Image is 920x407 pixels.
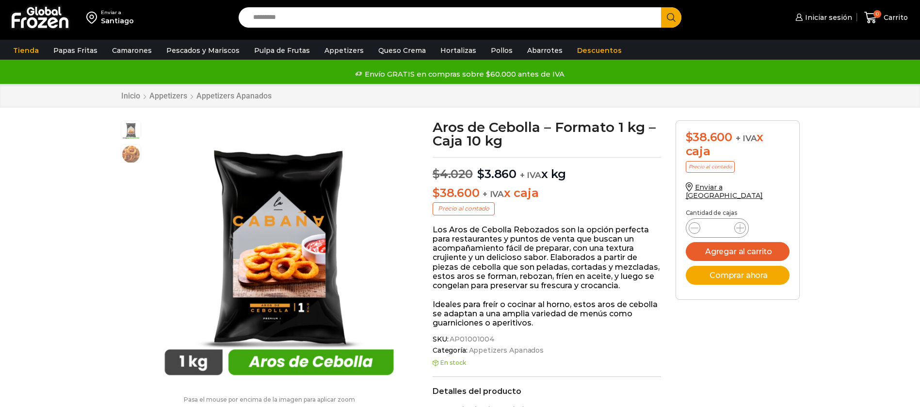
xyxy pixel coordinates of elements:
[686,130,790,159] div: x caja
[708,221,726,235] input: Product quantity
[686,130,732,144] bdi: 38.600
[121,121,141,140] span: aros-1kg
[433,346,661,355] span: Categoría:
[873,10,881,18] span: 0
[477,167,516,181] bdi: 3.860
[101,9,134,16] div: Enviar a
[433,186,479,200] bdi: 38.600
[433,300,661,328] p: Ideales para freír o cocinar al horno, estos aros de cebolla se adaptan a una amplia variedad de ...
[477,167,484,181] span: $
[320,41,369,60] a: Appetizers
[433,157,661,181] p: x kg
[686,183,763,200] a: Enviar a [GEOGRAPHIC_DATA]
[8,41,44,60] a: Tienda
[520,170,541,180] span: + IVA
[196,91,272,100] a: Appetizers Apanados
[433,120,661,147] h1: Aros de Cebolla – Formato 1 kg – Caja 10 kg
[48,41,102,60] a: Papas Fritas
[86,9,101,26] img: address-field-icon.svg
[686,210,790,216] p: Cantidad de cajas
[572,41,627,60] a: Descuentos
[522,41,567,60] a: Abarrotes
[433,167,473,181] bdi: 4.020
[736,133,757,143] span: + IVA
[686,266,790,285] button: Comprar ahora
[468,346,544,355] a: Appetizers Apanados
[249,41,315,60] a: Pulpa de Frutas
[433,359,661,366] p: En stock
[433,387,661,396] h2: Detalles del producto
[121,396,419,403] p: Pasa el mouse por encima de la imagen para aplicar zoom
[686,130,693,144] span: $
[448,335,495,343] span: AP01001004
[862,6,910,29] a: 0 Carrito
[686,161,735,173] p: Precio al contado
[121,145,141,164] span: aros-de-cebolla
[433,186,661,200] p: x caja
[661,7,681,28] button: Search button
[433,186,440,200] span: $
[433,335,661,343] span: SKU:
[486,41,517,60] a: Pollos
[161,41,244,60] a: Pescados y Mariscos
[686,242,790,261] button: Agregar al carrito
[433,225,661,290] p: Los Aros de Cebolla Rebozados son la opción perfecta para restaurantes y puntos de venta que busc...
[436,41,481,60] a: Hortalizas
[149,91,188,100] a: Appetizers
[433,202,495,215] p: Precio al contado
[121,91,141,100] a: Inicio
[101,16,134,26] div: Santiago
[121,91,272,100] nav: Breadcrumb
[483,189,504,199] span: + IVA
[793,8,852,27] a: Iniciar sesión
[107,41,157,60] a: Camarones
[373,41,431,60] a: Queso Crema
[881,13,908,22] span: Carrito
[803,13,852,22] span: Iniciar sesión
[433,167,440,181] span: $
